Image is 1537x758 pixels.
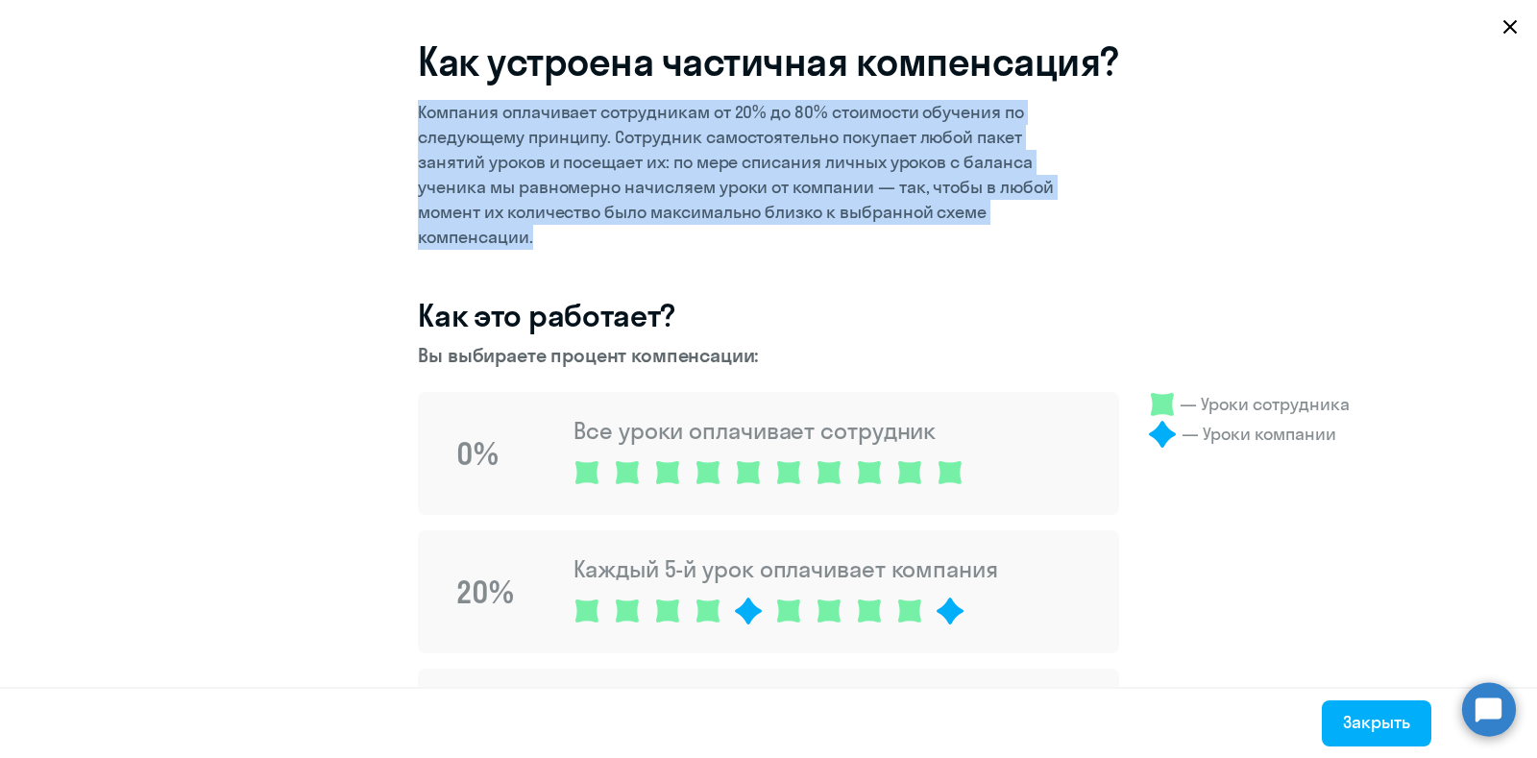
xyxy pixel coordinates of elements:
div: 20% [456,573,535,611]
h2: Как это работает? [418,296,1119,334]
p: Вы выбираете процент компенсации: [418,342,1119,369]
p: Компания оплачивает сотрудникам от 20% до 80% стоимости обучения по следующему принципу. Сотрудни... [418,100,1081,250]
p: — Уроки компании [1182,422,1336,447]
div: 0% [456,434,535,473]
p: — Уроки сотрудника [1180,392,1350,417]
p: Каждый 5-й урок оплачивает компания [573,553,998,584]
button: Закрыть [1322,700,1431,746]
h1: Как устроена частичная компенсация? [418,38,1119,85]
p: Все уроки оплачивает сотрудник [573,415,969,446]
div: Закрыть [1343,710,1410,735]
